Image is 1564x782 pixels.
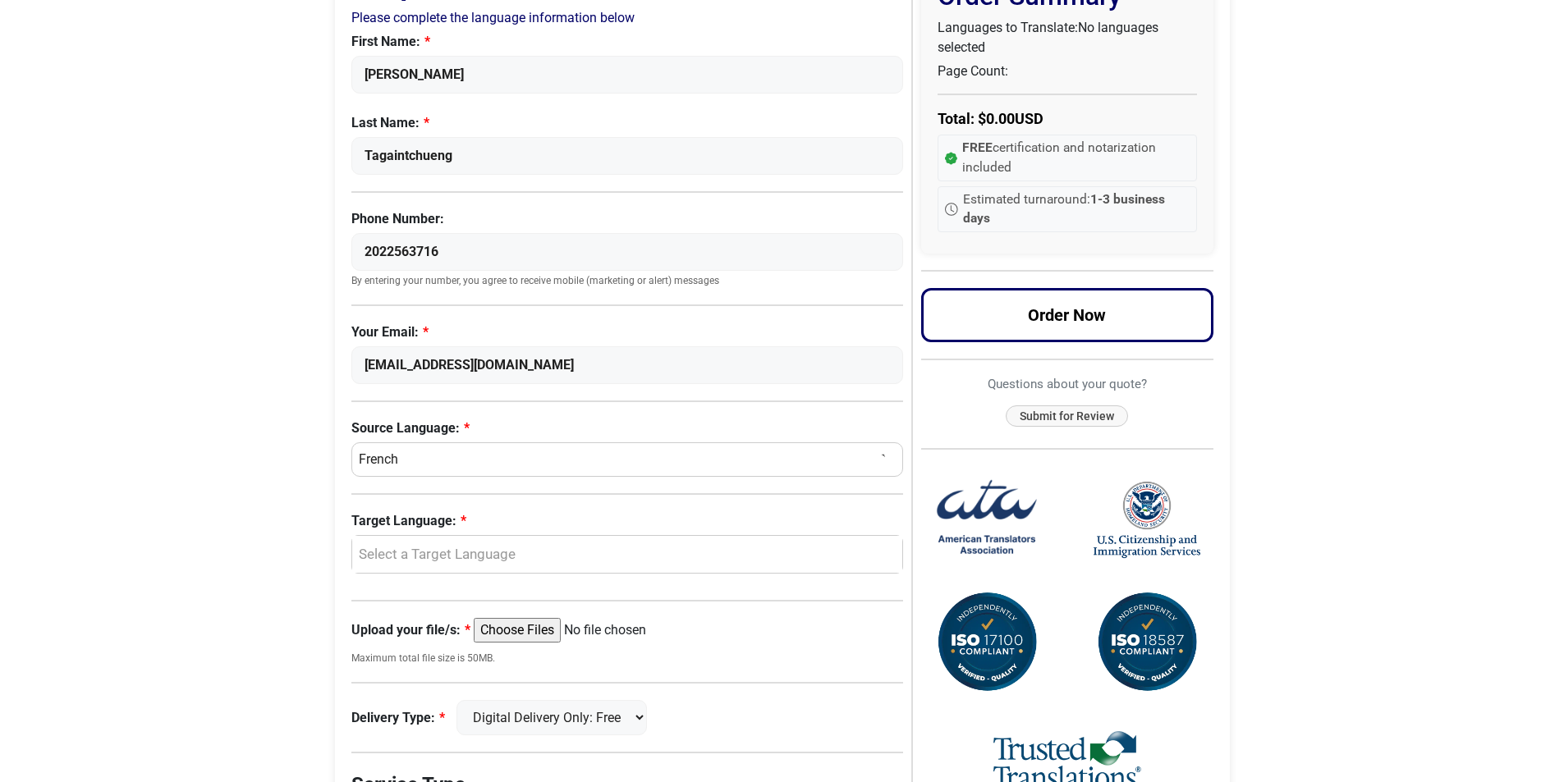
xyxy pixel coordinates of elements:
[351,275,904,288] small: By entering your number, you agree to receive mobile (marketing or alert) messages
[351,511,904,531] label: Target Language:
[921,377,1213,391] h6: Questions about your quote?
[962,139,1190,177] span: certification and notarization included
[351,233,904,271] input: Enter Your Phone Number
[1094,480,1200,560] img: United States Citizenship and Immigration Services Logo
[1094,589,1200,696] img: ISO 18587 Compliant Certification
[963,190,1190,229] span: Estimated turnaround:
[351,137,904,175] input: Enter Your Last Name
[938,62,1197,81] p: Page Count:
[933,589,1040,696] img: ISO 17100 Compliant Certification
[351,418,904,438] label: Source Language:
[351,651,904,665] small: Maximum total file size is 50MB.
[351,209,904,229] label: Phone Number:
[921,288,1213,342] button: Order Now
[986,110,1015,127] span: 0.00
[1006,405,1128,428] button: Submit for Review
[351,10,904,25] h2: Please complete the language information below
[351,56,904,94] input: Enter Your First Name
[360,544,887,565] div: Select a Target Language
[351,322,904,342] label: Your Email:
[933,466,1040,573] img: American Translators Association Logo
[938,18,1197,57] p: Languages to Translate:
[351,620,470,640] label: Upload your file/s:
[351,535,904,574] button: Select a Target Language
[351,346,904,384] input: Enter Your Email
[351,32,904,52] label: First Name:
[351,113,904,133] label: Last Name:
[351,708,445,728] label: Delivery Type:
[938,107,1197,130] p: Total: $ USD
[962,140,993,155] strong: FREE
